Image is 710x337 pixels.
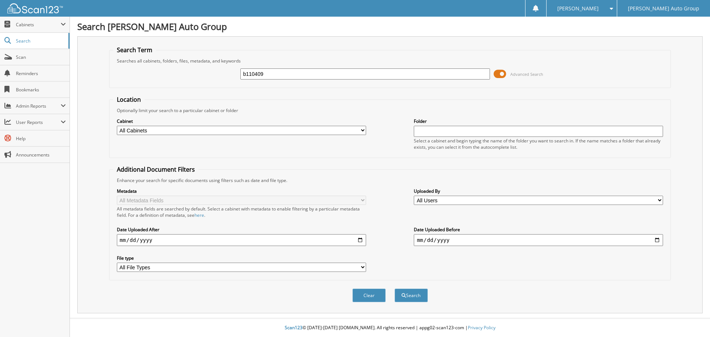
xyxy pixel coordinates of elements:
[414,138,663,150] div: Select a cabinet and begin typing the name of the folder you want to search in. If the name match...
[117,118,366,124] label: Cabinet
[16,103,61,109] span: Admin Reports
[414,226,663,233] label: Date Uploaded Before
[352,289,386,302] button: Clear
[77,20,703,33] h1: Search [PERSON_NAME] Auto Group
[113,177,667,183] div: Enhance your search for specific documents using filters such as date and file type.
[113,58,667,64] div: Searches all cabinets, folders, files, metadata, and keywords
[70,319,710,337] div: © [DATE]-[DATE] [DOMAIN_NAME]. All rights reserved | appg02-scan123-com |
[510,71,543,77] span: Advanced Search
[16,87,66,93] span: Bookmarks
[16,54,66,60] span: Scan
[628,6,699,11] span: [PERSON_NAME] Auto Group
[117,206,366,218] div: All metadata fields are searched by default. Select a cabinet with metadata to enable filtering b...
[195,212,204,218] a: here
[16,38,65,44] span: Search
[113,165,199,173] legend: Additional Document Filters
[7,3,63,13] img: scan123-logo-white.svg
[395,289,428,302] button: Search
[16,70,66,77] span: Reminders
[117,226,366,233] label: Date Uploaded After
[16,21,61,28] span: Cabinets
[414,118,663,124] label: Folder
[285,324,302,331] span: Scan123
[117,188,366,194] label: Metadata
[16,135,66,142] span: Help
[117,234,366,246] input: start
[16,152,66,158] span: Announcements
[468,324,496,331] a: Privacy Policy
[117,255,366,261] label: File type
[16,119,61,125] span: User Reports
[113,95,145,104] legend: Location
[113,107,667,114] div: Optionally limit your search to a particular cabinet or folder
[113,46,156,54] legend: Search Term
[673,301,710,337] iframe: Chat Widget
[557,6,599,11] span: [PERSON_NAME]
[414,234,663,246] input: end
[414,188,663,194] label: Uploaded By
